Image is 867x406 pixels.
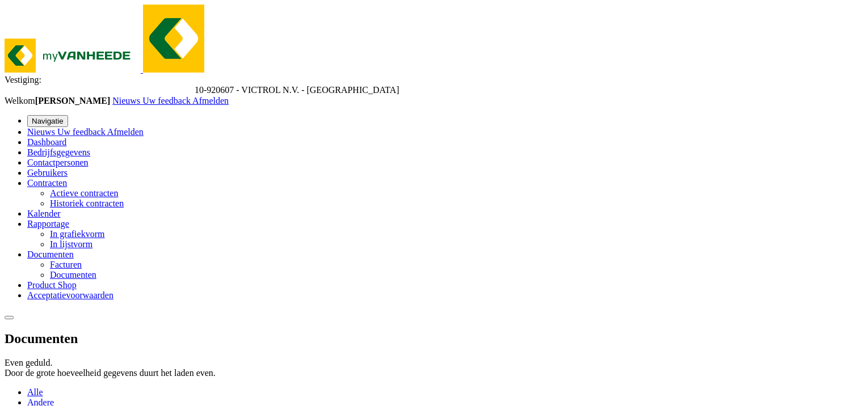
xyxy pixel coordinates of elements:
a: Afmelden [107,127,144,137]
a: In lijstvorm [50,239,92,249]
a: Uw feedback [142,96,192,105]
span: Vestiging: [5,75,41,84]
span: Nieuws [27,127,55,137]
a: Bedrijfsgegevens [27,147,90,157]
span: Uw feedback [57,127,106,137]
a: Contracten [27,178,67,188]
p: Even geduld. Door de grote hoeveelheid gegevens duurt het laden even. [5,358,862,378]
a: Acceptatievoorwaarden [27,290,113,300]
a: Afmelden [192,96,229,105]
a: Facturen [50,260,82,269]
a: Product Shop [27,280,77,290]
a: Nieuws [27,127,57,137]
a: In grafiekvorm [50,229,104,239]
a: Historiek contracten [50,198,124,208]
a: Documenten [27,249,74,259]
span: Uw feedback [142,96,191,105]
a: Uw feedback [57,127,107,137]
span: 10-920607 - VICTROL N.V. - ANTWERPEN [195,85,399,95]
strong: [PERSON_NAME] [35,96,110,105]
button: Navigatie [27,115,68,127]
span: Welkom [5,96,112,105]
h2: Documenten [5,331,862,346]
a: Actieve contracten [50,188,118,198]
a: Gebruikers [27,168,68,177]
a: Dashboard [27,137,66,147]
a: Nieuws [112,96,142,105]
span: Nieuws [112,96,140,105]
a: Contactpersonen [27,158,89,167]
a: Rapportage [27,219,69,229]
img: myVanheede [5,39,141,73]
a: Alle [27,387,43,397]
a: Documenten [50,270,96,280]
span: Navigatie [32,117,64,125]
img: myVanheede [143,5,204,73]
a: Kalender [27,209,61,218]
